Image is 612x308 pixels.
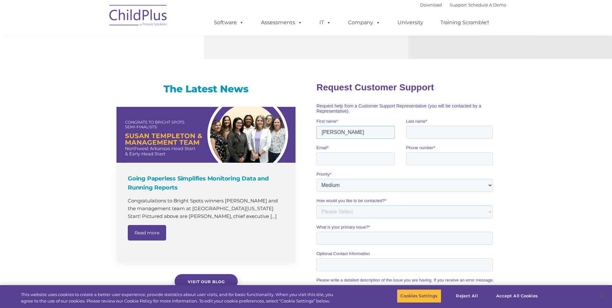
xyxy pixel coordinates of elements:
a: IT [313,16,337,29]
a: University [391,16,430,29]
h3: The Latest News [116,83,296,96]
div: This website uses cookies to create a better user experience, provide statistics about user visit... [21,292,336,304]
a: Download [420,2,442,7]
span: Visit our blog [187,279,225,284]
a: Read more [128,225,166,241]
p: Congratulations to Bright Spots winners [PERSON_NAME] and the management team at [GEOGRAPHIC_DATA... [128,197,286,220]
h4: Going Paperless Simplifies Monitoring Data and Running Reports [128,174,286,192]
a: Company [342,16,387,29]
button: Cookies Settings [397,289,441,303]
button: Close [595,289,609,303]
img: ChildPlus by Procare Solutions [106,0,171,33]
button: Accept All Cookies [493,289,541,303]
a: Software [207,16,250,29]
a: Assessments [255,16,309,29]
a: Training Scramble!! [434,16,496,29]
a: Support [450,2,467,7]
a: Visit our blog [174,273,238,290]
button: Reject All [447,289,487,303]
font: | [420,2,506,7]
a: Schedule A Demo [468,2,506,7]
